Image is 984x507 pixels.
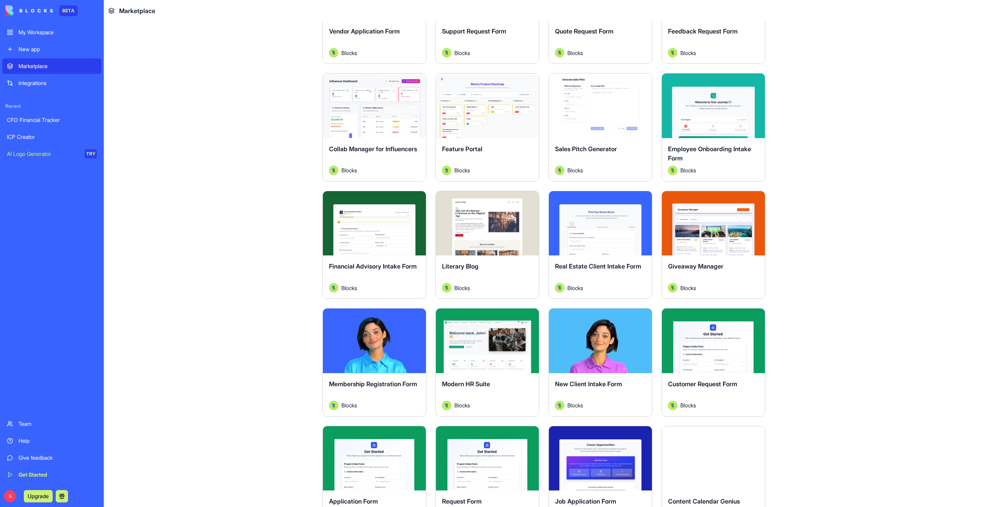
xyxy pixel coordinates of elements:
[442,48,451,57] img: Avatar
[680,401,696,409] span: Blocks
[668,283,677,292] img: Avatar
[2,129,101,145] a: ICP Creator
[668,379,759,401] div: Customer Request Form
[555,48,564,57] img: Avatar
[435,73,539,182] a: Feature PortalAvatarBlocks
[329,497,378,505] span: Application Form
[322,73,426,182] a: Collab Manager for InfluencersAvatarBlocks
[7,150,79,158] div: AI Logo Generator
[2,467,101,482] a: Get Started
[59,5,78,16] div: BETA
[18,420,97,428] div: Team
[555,497,616,505] span: Job Application Form
[2,112,101,128] a: CFO Financial Tracker
[442,145,482,153] span: Feature Portal
[668,145,751,162] span: Employee Onboarding Intake Form
[329,48,338,57] img: Avatar
[329,166,338,175] img: Avatar
[7,133,97,141] div: ICP Creator
[329,379,420,401] div: Membership Registration Form
[442,144,533,166] div: Feature Portal
[119,6,155,15] span: Marketplace
[435,191,539,299] a: Literary BlogAvatarBlocks
[668,48,677,57] img: Avatar
[85,149,97,158] div: TRY
[668,262,759,283] div: Giveaway Manager
[555,401,564,410] img: Avatar
[567,401,583,409] span: Blocks
[442,401,451,410] img: Avatar
[442,262,533,283] div: Literary Blog
[24,492,53,500] a: Upgrade
[2,416,101,432] a: Team
[549,73,652,182] a: Sales Pitch GeneratorAvatarBlocks
[442,27,533,48] div: Support Request Form
[2,42,101,57] a: New app
[329,283,338,292] img: Avatar
[341,401,357,409] span: Blocks
[555,144,646,166] div: Sales Pitch Generator
[18,437,97,445] div: Help
[2,450,101,465] a: Give feedback
[5,5,78,16] a: BETA
[341,166,357,174] span: Blocks
[668,144,759,166] div: Employee Onboarding Intake Form
[454,401,470,409] span: Blocks
[555,262,646,283] div: Real Estate Client Intake Form
[2,103,101,109] span: Recent
[329,262,420,283] div: Financial Advisory Intake Form
[329,262,417,270] span: Financial Advisory Intake Form
[341,284,357,292] span: Blocks
[555,166,564,175] img: Avatar
[555,379,646,401] div: New Client Intake Form
[4,490,16,502] span: S
[555,283,564,292] img: Avatar
[680,49,696,57] span: Blocks
[329,380,417,388] span: Membership Registration Form
[454,284,470,292] span: Blocks
[5,5,53,16] img: logo
[668,380,737,388] span: Customer Request Form
[567,284,583,292] span: Blocks
[2,433,101,449] a: Help
[454,166,470,174] span: Blocks
[442,379,533,401] div: Modern HR Suite
[555,27,646,48] div: Quote Request Form
[7,116,97,124] div: CFO Financial Tracker
[329,145,417,153] span: Collab Manager for Influencers
[24,490,53,502] button: Upgrade
[435,308,539,417] a: Modern HR SuiteAvatarBlocks
[662,308,765,417] a: Customer Request FormAvatarBlocks
[442,380,490,388] span: Modern HR Suite
[322,308,426,417] a: Membership Registration FormAvatarBlocks
[680,284,696,292] span: Blocks
[662,191,765,299] a: Giveaway ManagerAvatarBlocks
[2,58,101,74] a: Marketplace
[329,401,338,410] img: Avatar
[668,166,677,175] img: Avatar
[555,27,613,35] span: Quote Request Form
[329,27,420,48] div: Vendor Application Form
[18,471,97,479] div: Get Started
[2,75,101,91] a: Integrations
[2,146,101,162] a: AI Logo GeneratorTRY
[454,49,470,57] span: Blocks
[341,49,357,57] span: Blocks
[680,166,696,174] span: Blocks
[322,191,426,299] a: Financial Advisory Intake FormAvatarBlocks
[442,283,451,292] img: Avatar
[2,25,101,40] a: My Workspace
[329,27,400,35] span: Vendor Application Form
[555,262,641,270] span: Real Estate Client Intake Form
[18,79,97,87] div: Integrations
[662,73,765,182] a: Employee Onboarding Intake FormAvatarBlocks
[442,262,479,270] span: Literary Blog
[567,166,583,174] span: Blocks
[668,497,740,505] span: Content Calendar Genius
[668,27,738,35] span: Feedback Request Form
[549,191,652,299] a: Real Estate Client Intake FormAvatarBlocks
[18,454,97,462] div: Give feedback
[18,28,97,36] div: My Workspace
[442,166,451,175] img: Avatar
[567,49,583,57] span: Blocks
